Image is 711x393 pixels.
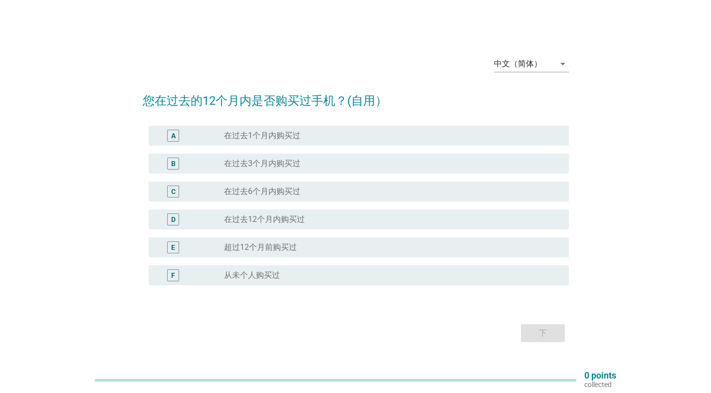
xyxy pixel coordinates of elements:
[171,131,176,141] div: A
[224,187,300,196] label: 在过去6个月内购买过
[171,159,176,169] div: B
[171,214,176,225] div: D
[171,270,175,281] div: F
[224,242,297,252] label: 超过12个月前购买过
[171,187,176,197] div: C
[584,371,616,380] p: 0 points
[224,131,300,141] label: 在过去1个月内购买过
[557,58,569,70] i: arrow_drop_down
[224,159,300,169] label: 在过去3个月内购买过
[224,270,280,280] label: 从未个人购买过
[224,214,305,224] label: 在过去12个月内购买过
[143,82,569,110] h2: 您在过去的12个月内是否购买过手机？(自用）
[584,380,616,389] p: collected
[171,242,175,253] div: E
[494,59,542,68] div: 中文（简体）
